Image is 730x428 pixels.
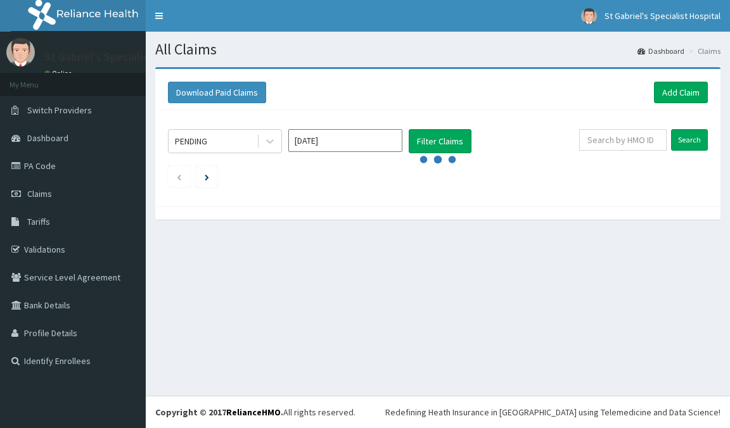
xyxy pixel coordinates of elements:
[288,129,402,152] input: Select Month and Year
[654,82,708,103] a: Add Claim
[44,51,197,63] p: St Gabriel's Specialist Hospital
[146,396,730,428] footer: All rights reserved.
[155,41,720,58] h1: All Claims
[579,129,667,151] input: Search by HMO ID
[27,216,50,227] span: Tariffs
[605,10,720,22] span: St Gabriel's Specialist Hospital
[176,171,182,182] a: Previous page
[226,406,281,418] a: RelianceHMO
[6,38,35,66] img: User Image
[637,46,684,56] a: Dashboard
[581,8,597,24] img: User Image
[155,406,283,418] strong: Copyright © 2017 .
[44,69,75,78] a: Online
[686,46,720,56] li: Claims
[27,188,52,199] span: Claims
[409,129,471,153] button: Filter Claims
[419,141,457,179] svg: audio-loading
[671,129,708,151] input: Search
[168,82,266,103] button: Download Paid Claims
[385,406,720,419] div: Redefining Heath Insurance in [GEOGRAPHIC_DATA] using Telemedicine and Data Science!
[27,104,92,116] span: Switch Providers
[175,135,207,148] div: PENDING
[27,132,68,144] span: Dashboard
[205,171,209,182] a: Next page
